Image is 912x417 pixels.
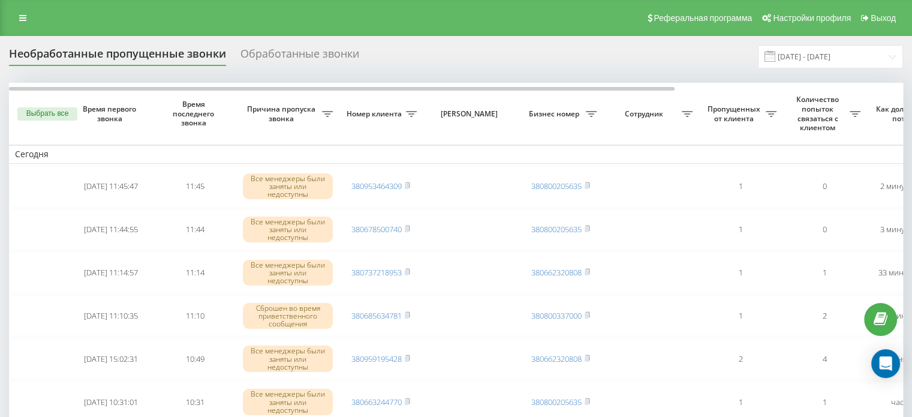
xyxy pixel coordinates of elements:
td: [DATE] 11:14:57 [69,252,153,293]
div: Все менеджеры были заняты или недоступны [243,346,333,372]
td: 2 [699,338,782,379]
td: 4 [782,338,866,379]
span: Бизнес номер [525,109,586,119]
td: 1 [699,209,782,250]
td: 1 [782,252,866,293]
td: [DATE] 11:10:35 [69,295,153,336]
span: Выход [871,13,896,23]
a: 380953464309 [351,181,402,191]
a: 380663244770 [351,397,402,407]
a: 380800337000 [531,310,582,321]
td: [DATE] 11:45:47 [69,166,153,207]
a: 380800205635 [531,397,582,407]
div: Сброшен во время приветственного сообщения [243,303,333,329]
span: Время последнего звонка [162,100,227,128]
td: 2 [782,295,866,336]
td: 0 [782,209,866,250]
span: Реферальная программа [654,13,752,23]
span: [PERSON_NAME] [433,109,508,119]
a: 380685634781 [351,310,402,321]
td: 1 [699,295,782,336]
div: Все менеджеры были заняты или недоступны [243,260,333,286]
td: 1 [699,166,782,207]
td: 1 [699,252,782,293]
div: Необработанные пропущенные звонки [9,47,226,66]
a: 380662320808 [531,267,582,278]
div: Обработанные звонки [240,47,359,66]
td: 11:45 [153,166,237,207]
button: Выбрать все [17,107,77,121]
a: 380959195428 [351,353,402,364]
span: Время первого звонка [79,104,143,123]
div: Open Intercom Messenger [871,349,900,378]
td: [DATE] 11:44:55 [69,209,153,250]
td: 11:14 [153,252,237,293]
a: 380800205635 [531,181,582,191]
a: 380662320808 [531,353,582,364]
span: Количество попыток связаться с клиентом [788,95,850,132]
td: 0 [782,166,866,207]
span: Причина пропуска звонка [243,104,322,123]
div: Все менеджеры были заняты или недоступны [243,217,333,243]
span: Номер клиента [345,109,406,119]
div: Все менеджеры были заняты или недоступны [243,389,333,415]
span: Настройки профиля [773,13,851,23]
div: Все менеджеры были заняты или недоступны [243,173,333,200]
td: 11:44 [153,209,237,250]
td: [DATE] 15:02:31 [69,338,153,379]
td: 11:10 [153,295,237,336]
a: 380737218953 [351,267,402,278]
a: 380678500740 [351,224,402,235]
td: 10:49 [153,338,237,379]
span: Сотрудник [609,109,682,119]
a: 380800205635 [531,224,582,235]
span: Пропущенных от клиента [705,104,766,123]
